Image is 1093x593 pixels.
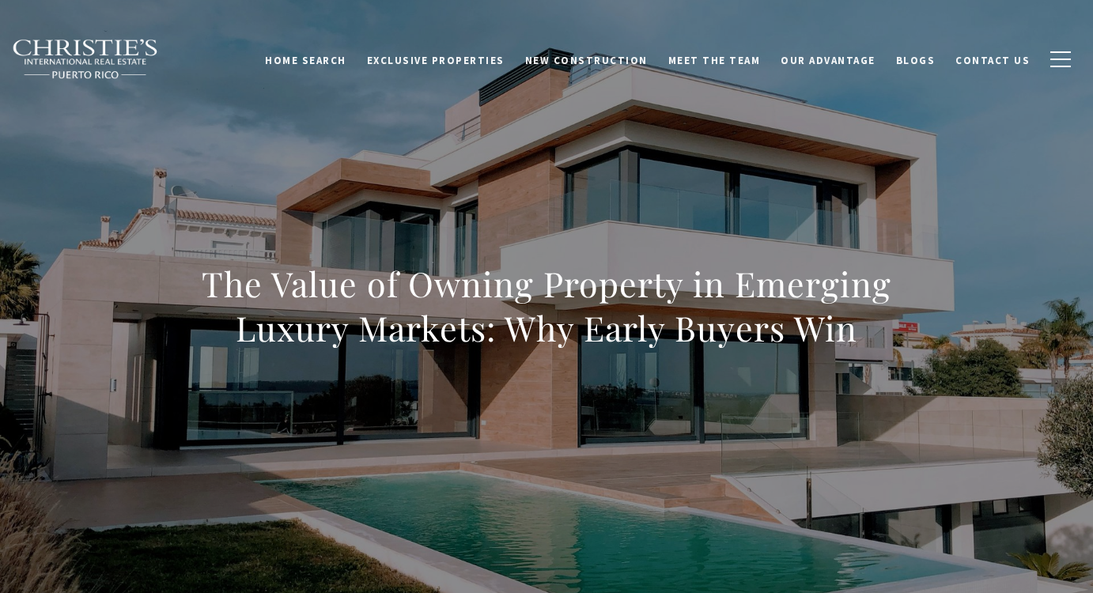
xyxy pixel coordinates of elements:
[781,51,876,65] span: Our Advantage
[515,43,658,74] a: New Construction
[525,51,648,65] span: New Construction
[658,43,771,74] a: Meet the Team
[367,51,505,65] span: Exclusive Properties
[357,43,515,74] a: Exclusive Properties
[886,43,946,74] a: Blogs
[770,43,886,74] a: Our Advantage
[896,51,936,65] span: Blogs
[12,39,159,80] img: Christie's International Real Estate black text logo
[255,43,357,74] a: Home Search
[198,262,895,350] h1: The Value of Owning Property in Emerging Luxury Markets: Why Early Buyers Win
[955,51,1030,65] span: Contact Us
